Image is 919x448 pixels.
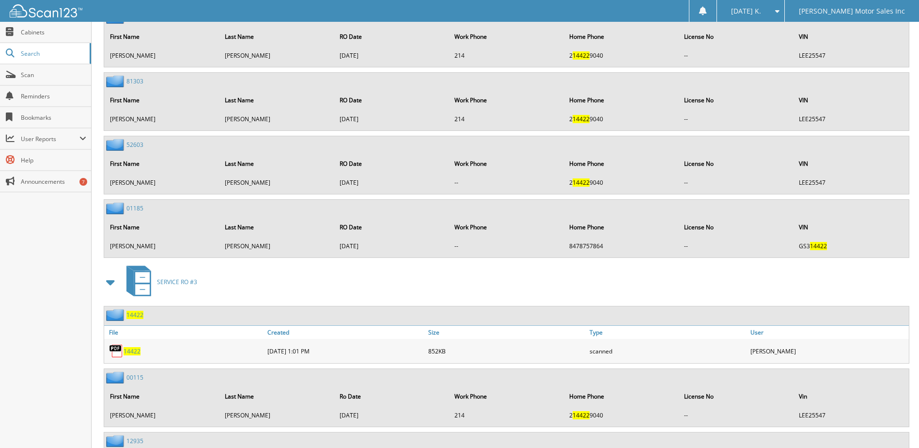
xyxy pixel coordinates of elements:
[121,263,197,301] a: SERVICE RO #3
[126,77,143,85] a: 81303
[426,341,587,361] div: 852KB
[679,154,793,174] th: License No
[220,90,334,110] th: Last Name
[157,278,197,286] span: SERVICE RO #3
[126,437,143,445] a: 12935
[564,27,678,47] th: Home Phone
[587,326,748,339] a: Type
[21,156,86,164] span: Help
[220,386,334,406] th: Last Name
[106,202,126,214] img: folder2.png
[794,154,908,174] th: VIN
[109,344,124,358] img: PDF.png
[106,75,126,87] img: folder2.png
[220,175,334,191] td: [PERSON_NAME]
[450,90,563,110] th: Work Phone
[220,407,334,423] td: [PERSON_NAME]
[564,48,678,64] td: 2 9040
[748,326,909,339] a: User
[564,175,678,191] td: 2 9040
[679,27,793,47] th: License No
[679,238,793,254] td: --
[564,386,678,406] th: Home Phone
[731,8,761,14] span: [DATE] K.
[748,341,909,361] div: [PERSON_NAME]
[564,238,678,254] td: 8478757864
[679,48,793,64] td: --
[794,27,908,47] th: VIN
[679,407,793,423] td: --
[679,90,793,110] th: License No
[220,238,334,254] td: [PERSON_NAME]
[564,90,678,110] th: Home Phone
[104,326,265,339] a: File
[220,154,334,174] th: Last Name
[450,48,563,64] td: 214
[335,386,449,406] th: Ro Date
[810,242,827,250] span: 14422
[124,347,140,355] a: 14422
[564,217,678,237] th: Home Phone
[21,28,86,36] span: Cabinets
[564,407,678,423] td: 2 9040
[794,238,908,254] td: GS3
[220,217,334,237] th: Last Name
[21,135,79,143] span: User Reports
[105,111,219,127] td: [PERSON_NAME]
[335,238,449,254] td: [DATE]
[105,90,219,110] th: First Name
[126,311,143,319] a: 14422
[450,386,563,406] th: Work Phone
[21,177,86,186] span: Announcements
[450,111,563,127] td: 214
[126,204,143,212] a: 01185
[21,92,86,100] span: Reminders
[106,309,126,321] img: folder2.png
[426,326,587,339] a: Size
[794,48,908,64] td: LEE25547
[679,386,793,406] th: License No
[335,407,449,423] td: [DATE]
[564,111,678,127] td: 2 9040
[335,90,449,110] th: RO Date
[126,373,143,382] a: 00115
[587,341,748,361] div: scanned
[450,175,563,191] td: --
[564,154,678,174] th: Home Phone
[679,111,793,127] td: --
[10,4,82,17] img: scan123-logo-white.svg
[21,49,85,58] span: Search
[105,48,219,64] td: [PERSON_NAME]
[450,217,563,237] th: Work Phone
[265,326,426,339] a: Created
[679,175,793,191] td: --
[106,139,126,151] img: folder2.png
[265,341,426,361] div: [DATE] 1:01 PM
[105,386,219,406] th: First Name
[79,178,87,186] div: 7
[573,115,590,123] span: 14422
[794,386,908,406] th: Vin
[21,113,86,122] span: Bookmarks
[679,217,793,237] th: License No
[794,90,908,110] th: VIN
[126,141,143,149] a: 52603
[573,178,590,187] span: 14422
[335,48,449,64] td: [DATE]
[573,51,590,60] span: 14422
[335,175,449,191] td: [DATE]
[220,27,334,47] th: Last Name
[573,411,590,419] span: 14422
[335,154,449,174] th: RO Date
[105,175,219,191] td: [PERSON_NAME]
[105,154,219,174] th: First Name
[794,217,908,237] th: VIN
[450,407,563,423] td: 214
[794,407,908,423] td: LEE25547
[106,371,126,384] img: folder2.png
[105,238,219,254] td: [PERSON_NAME]
[106,435,126,447] img: folder2.png
[335,111,449,127] td: [DATE]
